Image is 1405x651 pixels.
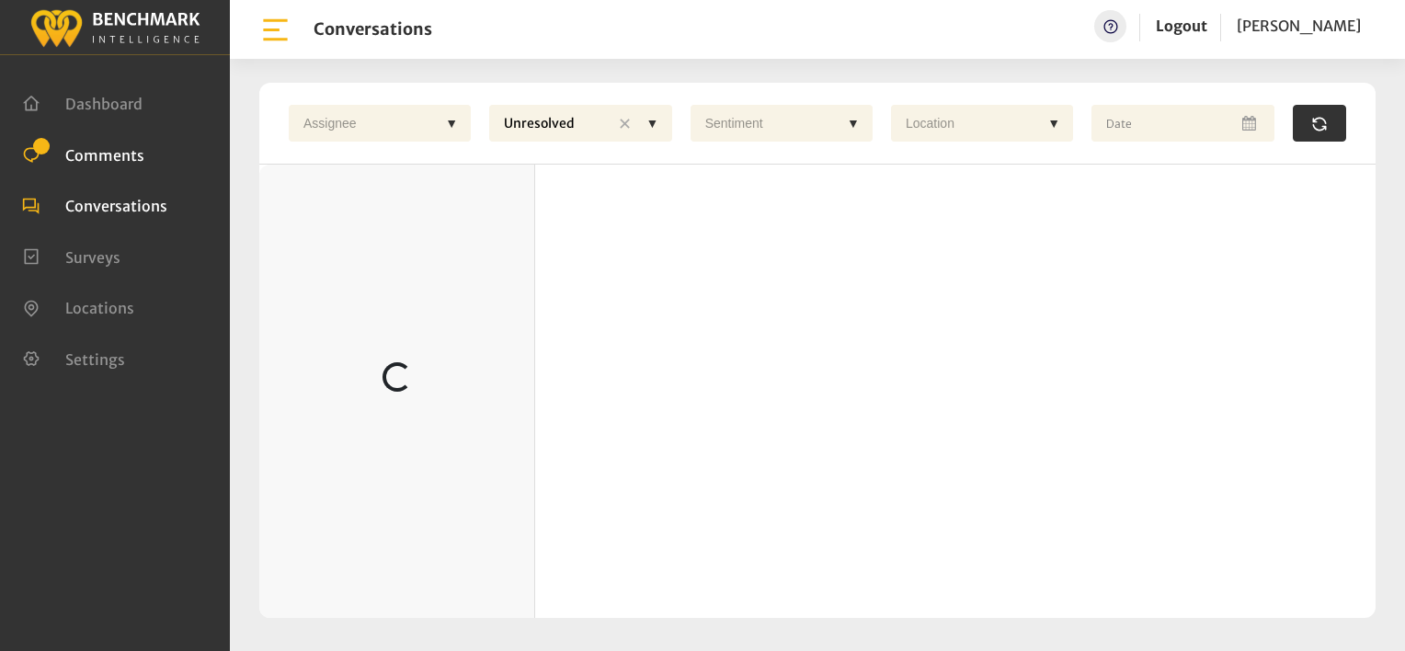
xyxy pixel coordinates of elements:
[65,145,144,164] span: Comments
[65,299,134,317] span: Locations
[22,297,134,315] a: Locations
[294,105,438,142] div: Assignee
[1237,10,1361,42] a: [PERSON_NAME]
[65,247,120,266] span: Surveys
[639,105,667,142] div: ▼
[611,105,639,143] div: ✕
[1156,10,1207,42] a: Logout
[438,105,465,142] div: ▼
[22,144,144,163] a: Comments
[1156,17,1207,35] a: Logout
[495,105,611,143] div: Unresolved
[65,197,167,215] span: Conversations
[840,105,867,142] div: ▼
[1239,105,1263,142] button: Open Calendar
[1091,105,1274,142] input: Date range input field
[22,93,143,111] a: Dashboard
[29,5,200,50] img: benchmark
[22,348,125,367] a: Settings
[65,349,125,368] span: Settings
[22,195,167,213] a: Conversations
[65,95,143,113] span: Dashboard
[897,105,1040,142] div: Location
[314,19,432,40] h1: Conversations
[259,14,291,46] img: bar
[1040,105,1068,142] div: ▼
[1237,17,1361,35] span: [PERSON_NAME]
[696,105,840,142] div: Sentiment
[22,246,120,265] a: Surveys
